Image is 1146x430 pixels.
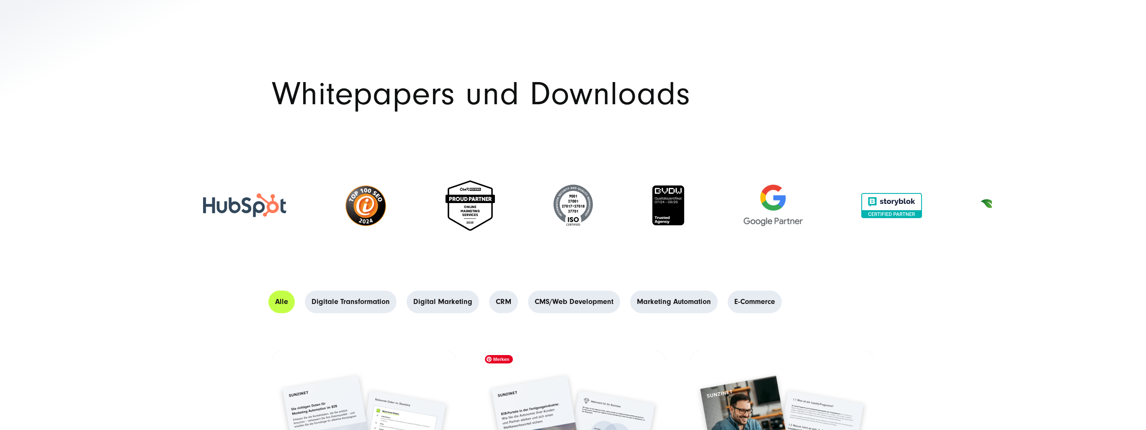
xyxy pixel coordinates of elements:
img: Google Partner Agentur - Digitalagentur für Digital Marketing und Strategie SUNZINET [744,185,803,226]
span: Merken [485,355,513,363]
img: Klimaneutrales Unternehmen SUNZINET GmbH.svg [981,185,1036,227]
a: Digital Marketing [407,291,479,313]
img: ISO-Siegel - Digital Agentur SUNZINET [554,185,593,227]
a: Marketing Automation [630,291,718,313]
img: Storyblok zertifiziert partner agentur SUNZINET - Storyblok agentur SUNZINET [861,193,922,218]
a: CRM [489,291,518,313]
img: HubSpot - Digitalagentur SUNZINET [203,193,286,218]
a: E-Commerce [728,291,782,313]
a: Alle [268,291,295,313]
img: Online marketing services 2025 - Digital Agentur SUNZNET - OMR Proud Partner [446,180,495,231]
a: Digitale Transformation [305,291,397,313]
img: top-100-seo-2024-ibusiness-seo-agentur-SUNZINET [345,185,387,227]
h1: Whitepapers und Downloads [272,78,875,110]
a: CMS/Web Development [528,291,620,313]
img: BVDW Qualitätszertifikat - Digitalagentur SUNZINET [652,185,685,226]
